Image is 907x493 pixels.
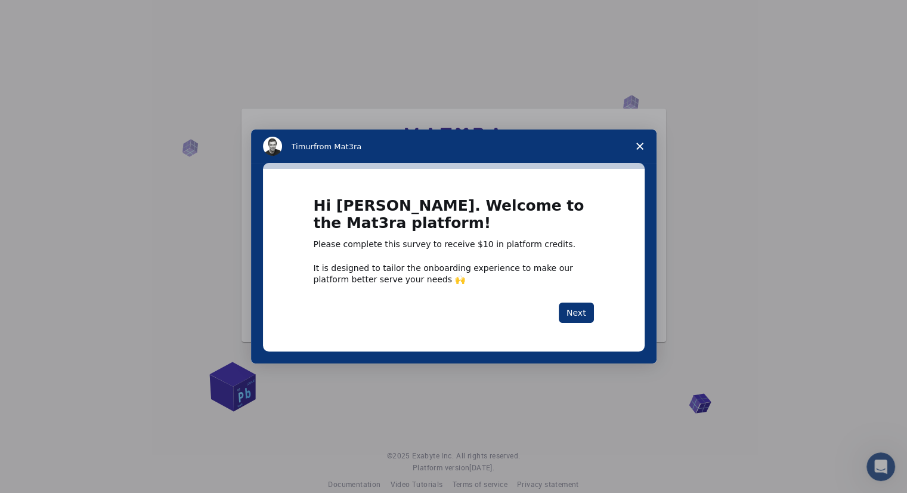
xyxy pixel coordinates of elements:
img: Profile image for Timur [263,137,282,156]
span: Timur [292,142,314,151]
button: Next [559,303,594,323]
h1: Hi [PERSON_NAME]. Welcome to the Mat3ra platform! [314,198,594,239]
span: Close survey [623,130,657,163]
span: Support [24,8,67,19]
div: It is designed to tailor the onboarding experience to make our platform better serve your needs 🙌 [314,263,594,284]
div: Please complete this survey to receive $10 in platform credits. [314,239,594,251]
span: from Mat3ra [314,142,361,151]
